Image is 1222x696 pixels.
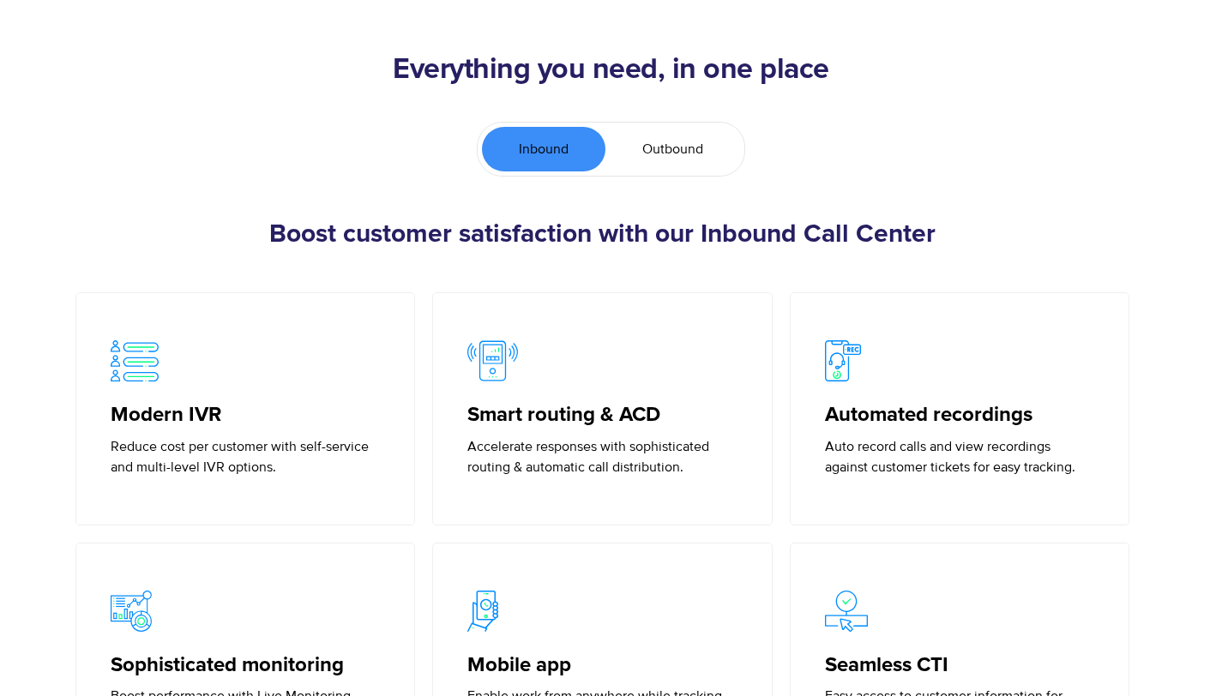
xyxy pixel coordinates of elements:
[467,653,737,678] h5: Mobile app
[111,436,381,477] p: Reduce cost per customer with self-service and multi-level IVR options.
[825,653,1095,678] h5: Seamless CTI
[75,218,1130,251] h3: Boost customer satisfaction with our Inbound Call Center
[75,53,1147,87] h2: Everything you need, in one place
[642,139,703,159] span: Outbound
[111,653,381,678] h5: Sophisticated monitoring
[605,127,740,171] a: Outbound
[482,127,605,171] a: Inbound
[825,403,1095,428] h5: Automated recordings
[519,139,569,159] span: Inbound
[467,403,737,428] h5: Smart routing & ACD
[111,340,159,381] img: Modern IVR
[825,591,869,632] img: Seamless CTI
[825,436,1095,477] p: Auto record calls and view recordings against customer tickets for easy tracking.
[467,436,737,477] p: Accelerate responses with sophisticated routing & automatic call distribution.
[111,403,381,428] h5: Modern IVR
